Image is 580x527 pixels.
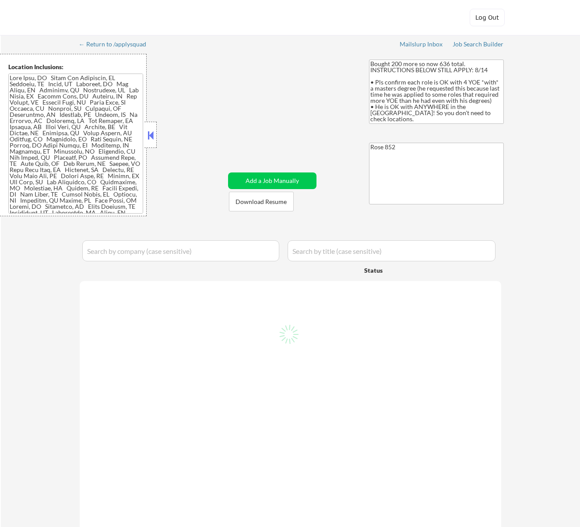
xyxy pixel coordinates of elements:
div: Location Inclusions: [8,63,143,71]
div: Mailslurp Inbox [400,41,443,47]
button: Log Out [470,9,505,26]
a: ← Return to /applysquad [79,41,155,49]
div: Job Search Builder [453,41,504,47]
a: Mailslurp Inbox [400,41,443,49]
input: Search by title (case sensitive) [288,240,496,261]
div: ← Return to /applysquad [79,41,155,47]
button: Add a Job Manually [228,172,316,189]
button: Download Resume [229,192,294,211]
a: Job Search Builder [453,41,504,49]
input: Search by company (case sensitive) [82,240,279,261]
div: Status [364,262,439,278]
